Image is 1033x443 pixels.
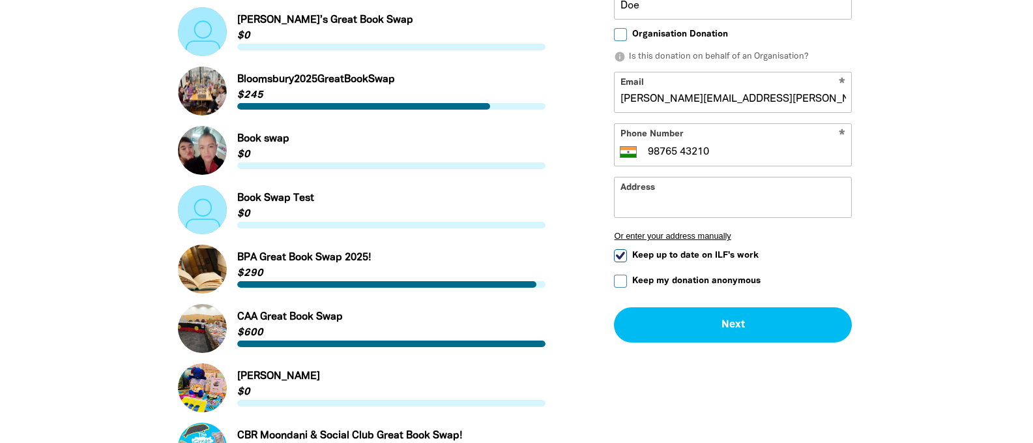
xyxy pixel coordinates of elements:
[614,232,852,241] button: Or enter your address manually
[839,130,845,142] i: Required
[632,275,761,287] span: Keep my donation anonymous
[632,28,728,40] span: Organisation Donation
[614,249,627,262] input: Keep up to date on ILF's work
[614,307,852,343] button: Next
[614,28,627,41] input: Organisation Donation
[632,249,759,262] span: Keep up to date on ILF's work
[614,51,852,64] p: Is this donation on behalf of an Organisation?
[614,52,626,63] i: info
[614,275,627,288] input: Keep my donation anonymous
